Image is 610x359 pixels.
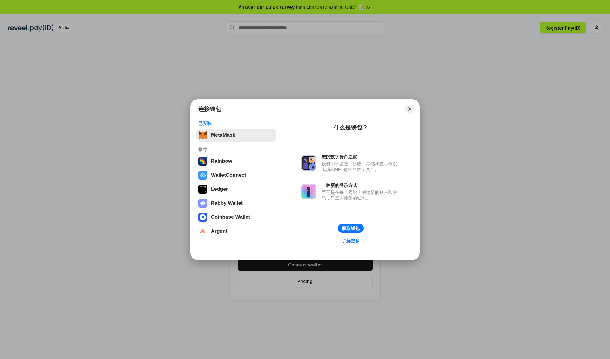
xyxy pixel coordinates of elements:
[198,171,207,180] img: svg+xml,%3Csvg%20width%3D%2228%22%20height%3D%2228%22%20viewBox%3D%220%200%2028%2028%22%20fill%3D...
[342,225,360,231] div: 获取钱包
[322,154,400,160] div: 您的数字资产之家
[198,185,207,194] img: svg+xml,%3Csvg%20xmlns%3D%22http%3A%2F%2Fwww.w3.org%2F2000%2Fsvg%22%20width%3D%2228%22%20height%3...
[211,214,250,220] div: Coinbase Wallet
[198,105,221,113] h1: 连接钱包
[196,225,276,238] button: Argent
[338,224,364,233] button: 获取钱包
[301,184,316,199] img: svg+xml,%3Csvg%20xmlns%3D%22http%3A%2F%2Fwww.w3.org%2F2000%2Fsvg%22%20fill%3D%22none%22%20viewBox...
[211,228,227,234] div: Argent
[198,131,207,140] img: svg+xml,%3Csvg%20fill%3D%22none%22%20height%3D%2233%22%20viewBox%3D%220%200%2035%2033%22%20width%...
[301,155,316,171] img: svg+xml,%3Csvg%20xmlns%3D%22http%3A%2F%2Fwww.w3.org%2F2000%2Fsvg%22%20fill%3D%22none%22%20viewBox...
[198,199,207,208] img: svg+xml,%3Csvg%20xmlns%3D%22http%3A%2F%2Fwww.w3.org%2F2000%2Fsvg%22%20fill%3D%22none%22%20viewBox...
[211,132,235,138] div: MetaMask
[405,105,414,114] button: Close
[198,213,207,222] img: svg+xml,%3Csvg%20width%3D%2228%22%20height%3D%2228%22%20viewBox%3D%220%200%2028%2028%22%20fill%3D...
[338,237,363,245] a: 了解更多
[198,147,274,152] div: 推荐
[322,161,400,172] div: 钱包用于发送、接收、存储和显示像以太坊和NFT这样的数字资产。
[196,197,276,210] button: Rabby Wallet
[198,227,207,236] img: svg+xml,%3Csvg%20width%3D%2228%22%20height%3D%2228%22%20viewBox%3D%220%200%2028%2028%22%20fill%3D...
[196,211,276,224] button: Coinbase Wallet
[196,129,276,142] button: MetaMask
[196,169,276,182] button: WalletConnect
[198,121,274,126] div: 已安装
[196,183,276,196] button: Ledger
[211,158,232,164] div: Rainbow
[322,190,400,201] div: 而不是在每个网站上创建新的账户和密码，只需连接您的钱包。
[198,157,207,166] img: svg+xml,%3Csvg%20width%3D%22120%22%20height%3D%22120%22%20viewBox%3D%220%200%20120%20120%22%20fil...
[322,183,400,188] div: 一种新的登录方式
[196,155,276,168] button: Rainbow
[211,200,243,206] div: Rabby Wallet
[211,172,246,178] div: WalletConnect
[342,238,360,244] div: 了解更多
[211,186,228,192] div: Ledger
[334,124,368,131] div: 什么是钱包？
